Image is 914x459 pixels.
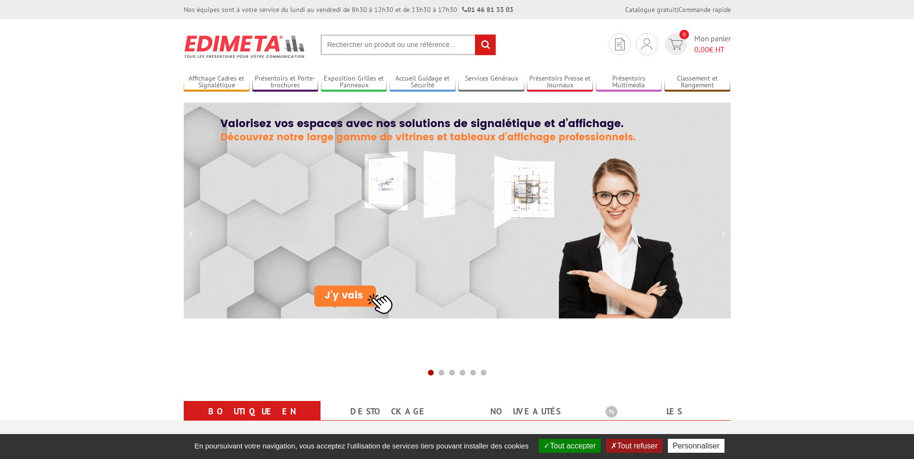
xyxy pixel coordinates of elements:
[605,403,725,422] b: Les promotions
[678,5,731,14] a: Commande rapide
[665,74,731,90] a: Classement et Rangement
[475,35,496,55] input: rechercher
[694,33,731,55] span: Mon panier
[669,39,683,50] img: devis rapide
[184,29,306,64] img: Présentoir, panneau, stand - Edimeta - PLV, affichage, mobilier bureau, entreprise
[390,74,456,90] a: Accueil Guidage et Sécurité
[625,5,677,14] a: Catalogue gratuit
[596,74,662,90] a: Présentoirs Multimédia
[527,74,593,90] a: Présentoirs Presse et Journaux
[606,439,662,453] button: Tout refuser
[625,5,731,14] div: |
[320,35,496,55] input: Rechercher un produit ou une référence...
[462,5,513,14] strong: 01 46 81 33 03
[605,403,719,437] a: Les promotions
[694,45,709,54] span: 0,00
[332,403,446,420] a: Destockage
[321,74,387,90] a: Exposition Grilles et Panneaux
[679,30,689,39] span: 0
[539,439,601,453] button: Tout accepter
[469,403,582,420] a: nouveautés
[663,33,731,55] a: devis rapide 0 Mon panier 0,00€ HT
[668,439,724,453] button: Personnaliser (fenêtre modale)
[190,442,534,450] span: En poursuivant votre navigation, vous acceptez l'utilisation de services tiers pouvant installer ...
[184,74,250,90] a: Affichage Cadres et Signalétique
[252,74,319,90] a: Présentoirs et Porte-brochures
[195,403,309,437] a: Boutique en ligne
[694,44,731,55] span: € HT
[458,74,524,90] a: Services Généraux
[615,38,625,50] img: devis rapide
[184,5,513,14] div: Nos équipes sont à votre service du lundi au vendredi de 8h30 à 12h30 et de 13h30 à 17h30
[641,38,652,50] img: devis rapide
